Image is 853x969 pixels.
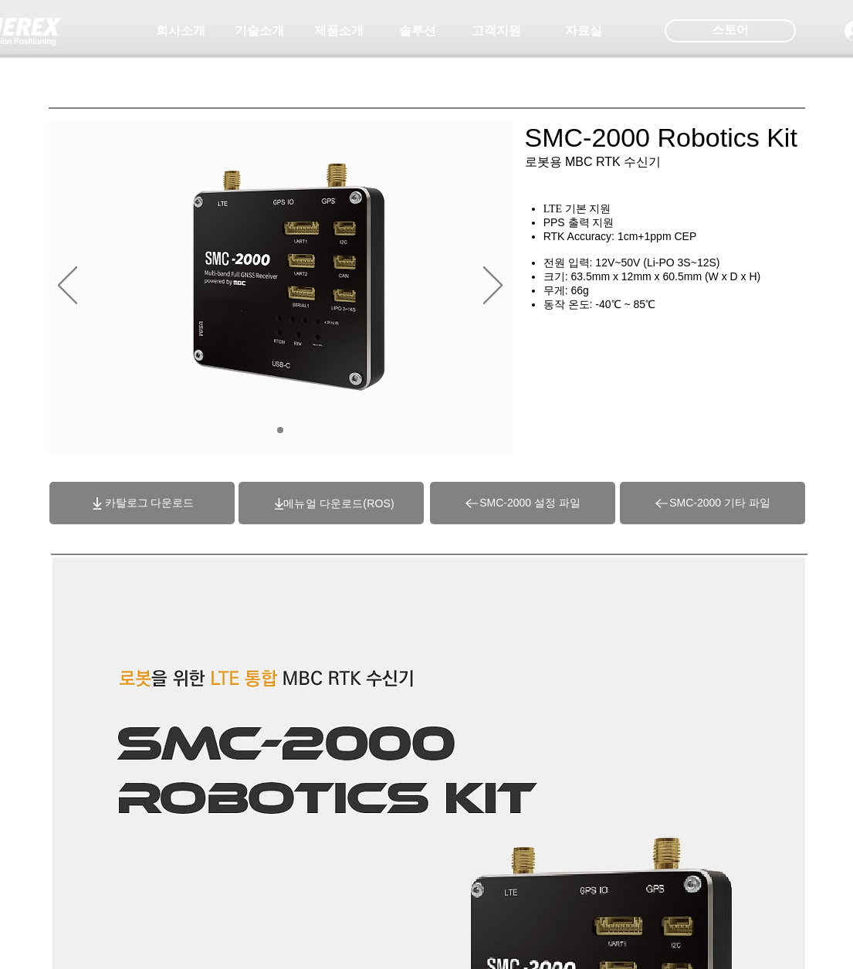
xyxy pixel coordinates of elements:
[283,497,394,510] a: (ROS)메뉴얼 다운로드
[669,496,770,510] span: SMC-2000 기타 파일
[49,482,235,524] a: 카탈로그 다운로드
[156,23,205,39] span: 회사소개
[543,230,697,242] span: RTK Accuracy: 1cm+1ppm CEP
[712,22,749,39] span: 스토어
[543,298,655,310] span: 동작 온도: -40℃ ~ 85℃
[379,15,456,46] a: 솔루션
[620,482,805,524] a: SMC-2000 기타 파일
[105,496,195,510] span: 카탈로그 다운로드
[300,15,377,46] a: 제품소개
[543,270,761,283] span: 크기: 63.5mm x 12mm x 60.5mm (W x D x H)
[314,23,364,39] span: 제품소개
[235,23,284,39] span: 기술소개
[472,23,521,39] span: 고객지원
[277,427,283,433] a: 01
[665,19,796,42] div: 스토어
[58,266,77,307] button: 이전
[483,266,503,307] button: 다음
[543,284,589,296] span: 무게: 66g
[543,256,720,269] span: 전원 입력: 12V~50V (Li-PO 3S~12S)
[430,482,615,524] a: SMC-2000 설정 파일
[545,15,622,46] a: 자료실
[221,15,298,46] a: 기술소개
[272,427,289,433] nav: 슬라이드
[458,15,535,46] a: 고객지원
[49,120,513,453] div: 슬라이드쇼
[188,162,390,394] img: 대지 2.png
[142,15,219,46] a: 회사소개
[479,496,581,510] span: SMC-2000 설정 파일
[565,23,602,39] span: 자료실
[399,23,436,39] span: 솔루션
